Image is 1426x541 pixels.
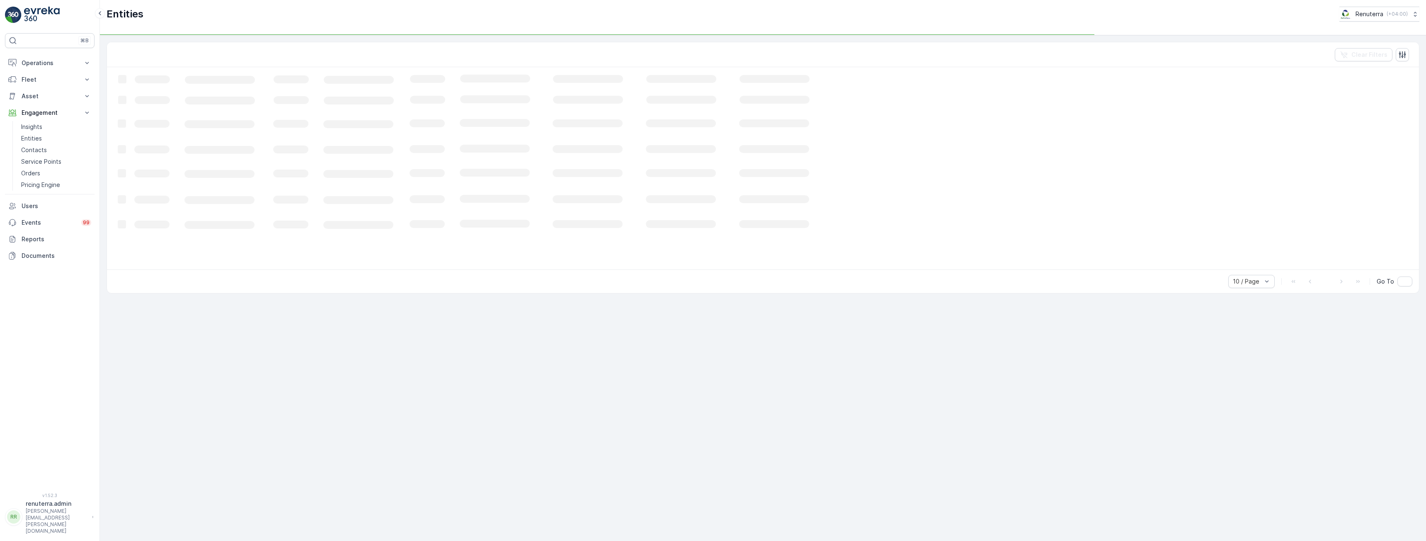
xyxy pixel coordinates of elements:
button: Fleet [5,71,95,88]
a: Events99 [5,214,95,231]
button: RRrenuterra.admin[PERSON_NAME][EMAIL_ADDRESS][PERSON_NAME][DOMAIN_NAME] [5,500,95,534]
p: Events [22,218,76,227]
p: Orders [21,169,40,177]
button: Asset [5,88,95,104]
p: ⌘B [80,37,89,44]
p: Engagement [22,109,78,117]
p: Operations [22,59,78,67]
a: Reports [5,231,95,247]
p: Entities [107,7,143,21]
p: Entities [21,134,42,143]
button: Engagement [5,104,95,121]
p: Pricing Engine [21,181,60,189]
p: Contacts [21,146,47,154]
a: Orders [18,167,95,179]
a: Insights [18,121,95,133]
p: Asset [22,92,78,100]
a: Service Points [18,156,95,167]
button: Operations [5,55,95,71]
a: Entities [18,133,95,144]
div: RR [7,510,20,524]
p: Renuterra [1356,10,1383,18]
a: Users [5,198,95,214]
img: logo [5,7,22,23]
button: Renuterra(+04:00) [1339,7,1419,22]
p: Clear Filters [1351,51,1387,59]
p: Service Points [21,158,61,166]
p: Documents [22,252,91,260]
p: [PERSON_NAME][EMAIL_ADDRESS][PERSON_NAME][DOMAIN_NAME] [26,508,88,534]
p: Users [22,202,91,210]
p: Fleet [22,75,78,84]
a: Documents [5,247,95,264]
span: v 1.52.3 [5,493,95,498]
p: renuterra.admin [26,500,88,508]
img: logo_light-DOdMpM7g.png [24,7,60,23]
p: 99 [83,219,90,226]
p: Reports [22,235,91,243]
a: Contacts [18,144,95,156]
a: Pricing Engine [18,179,95,191]
button: Clear Filters [1335,48,1392,61]
span: Go To [1377,277,1394,286]
p: Insights [21,123,42,131]
p: ( +04:00 ) [1387,11,1408,17]
img: Screenshot_2024-07-26_at_13.33.01.png [1339,10,1352,19]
